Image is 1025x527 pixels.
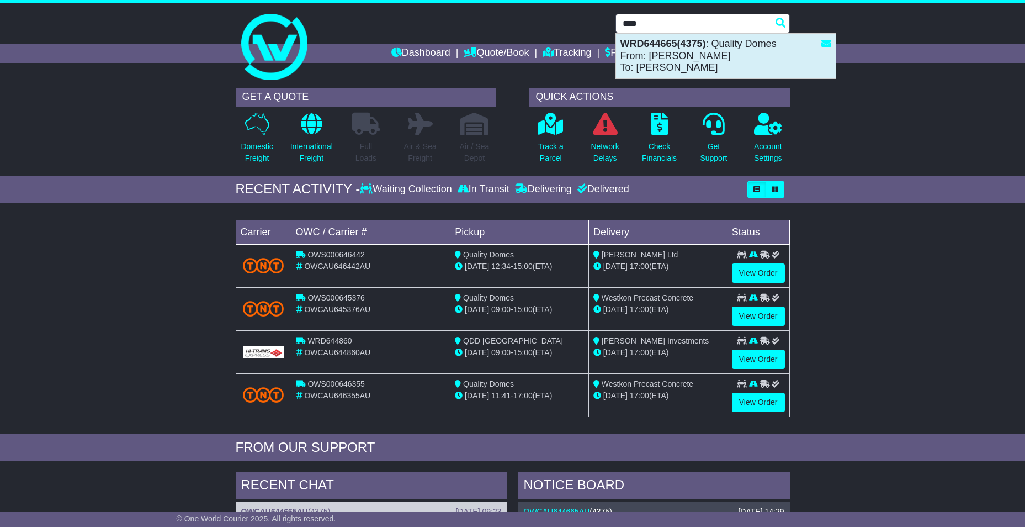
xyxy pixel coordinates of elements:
span: [DATE] [465,262,489,271]
span: 09:00 [491,348,511,357]
a: Tracking [543,44,591,63]
a: View Order [732,307,785,326]
div: (ETA) [593,261,723,272]
img: TNT_Domestic.png [243,387,284,402]
span: [DATE] [603,348,628,357]
span: [DATE] [603,391,628,400]
td: Carrier [236,220,291,244]
div: NOTICE BOARD [518,472,790,502]
a: Financials [605,44,655,63]
p: Check Financials [642,141,677,164]
p: International Freight [290,141,333,164]
img: TNT_Domestic.png [243,301,284,316]
div: ( ) [524,507,784,517]
span: 09:00 [491,305,511,314]
div: - (ETA) [455,390,584,402]
span: QDD [GEOGRAPHIC_DATA] [463,336,563,345]
span: 15:00 [513,262,533,271]
div: : Quality Domes From: [PERSON_NAME] To: [PERSON_NAME] [616,34,836,78]
td: OWC / Carrier # [291,220,450,244]
span: Westkon Precast Concrete [602,380,693,388]
span: [DATE] [603,305,628,314]
td: Delivery [588,220,727,244]
span: OWCAU646442AU [304,262,370,271]
div: FROM OUR SUPPORT [236,440,790,456]
div: (ETA) [593,304,723,315]
span: OWCAU644860AU [304,348,370,357]
div: [DATE] 14:29 [738,507,784,517]
span: 17:00 [630,391,649,400]
span: 17:00 [630,262,649,271]
span: OWS000645376 [307,293,365,302]
span: [DATE] [465,391,489,400]
span: WRD644860 [307,336,352,345]
div: - (ETA) [455,347,584,359]
p: Air & Sea Freight [404,141,437,164]
p: Network Delays [591,141,619,164]
span: 12:34 [491,262,511,271]
a: CheckFinancials [641,112,677,170]
span: [DATE] [603,262,628,271]
div: - (ETA) [455,261,584,272]
td: Status [727,220,789,244]
p: Account Settings [754,141,782,164]
p: Get Support [700,141,727,164]
a: AccountSettings [753,112,783,170]
div: Waiting Collection [360,183,454,196]
p: Air / Sea Depot [460,141,490,164]
td: Pickup [450,220,589,244]
span: [PERSON_NAME] Ltd [602,250,678,259]
div: RECENT ACTIVITY - [236,181,360,197]
div: Delivered [575,183,629,196]
a: View Order [732,393,785,412]
a: NetworkDelays [590,112,619,170]
span: Quality Domes [463,293,514,302]
span: OWCAU646355AU [304,391,370,400]
div: ( ) [241,507,502,517]
span: Westkon Precast Concrete [602,293,693,302]
span: OWS000646442 [307,250,365,259]
span: 11:41 [491,391,511,400]
span: © One World Courier 2025. All rights reserved. [177,514,336,523]
img: GetCarrierServiceLogo [243,346,284,358]
div: Delivering [512,183,575,196]
a: OWCAU644665AU [524,507,590,516]
div: (ETA) [593,347,723,359]
span: 17:00 [630,305,649,314]
p: Full Loads [352,141,380,164]
span: OWS000646355 [307,380,365,388]
div: [DATE] 09:23 [455,507,501,517]
span: 4375 [592,507,609,516]
div: (ETA) [593,390,723,402]
span: 17:00 [630,348,649,357]
a: Dashboard [391,44,450,63]
a: Track aParcel [538,112,564,170]
strong: WRD644665(4375) [620,38,706,49]
a: OWCAU644665AU [241,507,308,516]
a: InternationalFreight [290,112,333,170]
p: Track a Parcel [538,141,564,164]
span: 15:00 [513,305,533,314]
span: Quality Domes [463,380,514,388]
span: 15:00 [513,348,533,357]
div: GET A QUOTE [236,88,496,107]
span: Quality Domes [463,250,514,259]
a: View Order [732,263,785,283]
div: - (ETA) [455,304,584,315]
a: Quote/Book [464,44,529,63]
span: [DATE] [465,348,489,357]
span: OWCAU645376AU [304,305,370,314]
span: 4375 [311,507,328,516]
span: [DATE] [465,305,489,314]
div: In Transit [455,183,512,196]
p: Domestic Freight [241,141,273,164]
div: RECENT CHAT [236,472,507,502]
div: QUICK ACTIONS [529,88,790,107]
img: TNT_Domestic.png [243,258,284,273]
span: 17:00 [513,391,533,400]
span: [PERSON_NAME] Investments [602,336,709,345]
a: DomesticFreight [240,112,273,170]
a: GetSupport [699,112,727,170]
a: View Order [732,350,785,369]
